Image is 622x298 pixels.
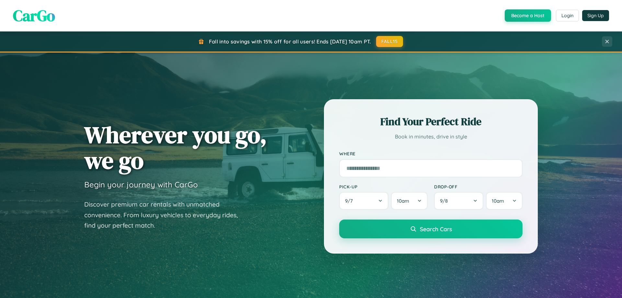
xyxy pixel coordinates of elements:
[84,122,267,173] h1: Wherever you go, we go
[339,132,523,141] p: Book in minutes, drive in style
[209,38,371,45] span: Fall into savings with 15% off for all users! Ends [DATE] 10am PT.
[486,192,523,210] button: 10am
[339,192,388,210] button: 9/7
[339,114,523,129] h2: Find Your Perfect Ride
[13,5,55,26] span: CarGo
[556,10,579,21] button: Login
[420,225,452,232] span: Search Cars
[440,198,451,204] span: 9 / 8
[84,180,198,189] h3: Begin your journey with CarGo
[391,192,428,210] button: 10am
[339,184,428,189] label: Pick-up
[434,184,523,189] label: Drop-off
[345,198,356,204] span: 9 / 7
[505,9,551,22] button: Become a Host
[434,192,483,210] button: 9/8
[339,151,523,157] label: Where
[582,10,609,21] button: Sign Up
[492,198,504,204] span: 10am
[339,220,523,238] button: Search Cars
[84,199,246,231] p: Discover premium car rentals with unmatched convenience. From luxury vehicles to everyday rides, ...
[397,198,409,204] span: 10am
[376,36,403,47] button: FALL15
